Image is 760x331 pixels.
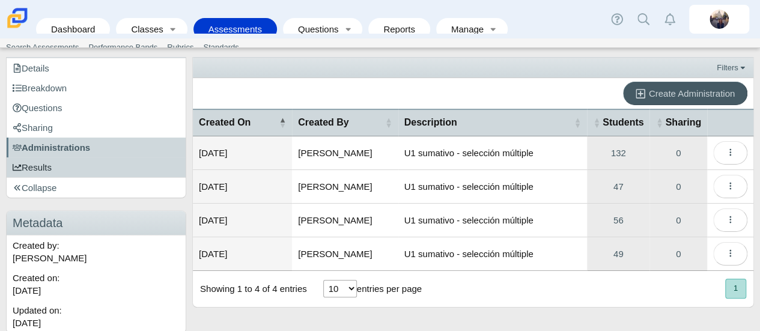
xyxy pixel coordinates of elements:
span: Description [404,116,571,129]
td: U1 sumativo - selección múltiple [398,237,587,271]
span: Students [603,116,643,129]
a: Classes [122,18,164,40]
a: Questions [7,98,186,118]
a: britta.barnhart.NdZ84j [689,5,749,34]
span: Created By : Activate to sort [385,117,392,129]
a: Administrations [7,138,186,157]
a: Manage Sharing [649,170,707,203]
a: Details [7,58,186,78]
span: Students : Activate to sort [593,117,600,129]
a: Manage [442,18,485,40]
span: Sharing : Activate to sort [655,117,663,129]
td: [DATE] [193,136,292,170]
span: Questions [13,103,62,113]
a: Reports [374,18,424,40]
span: Administrations [13,142,90,153]
td: U1 sumativo - selección múltiple [398,170,587,204]
img: Carmen School of Science & Technology [5,5,30,31]
div: Created on: [7,268,186,300]
span: Sharing [665,116,701,129]
td: [DATE] [193,204,292,237]
a: Rubrics [162,38,198,56]
div: Created by: [PERSON_NAME] [7,235,186,268]
a: View Participants [587,237,649,270]
span: Created On : Activate to invert sorting [279,117,286,129]
span: Sharing [13,123,53,133]
span: Details [13,63,49,73]
nav: pagination [724,279,746,299]
a: Collapse [7,178,186,198]
td: [PERSON_NAME] [292,170,398,204]
span: Created By [298,116,382,129]
a: Alerts [657,6,683,32]
a: Assessments [199,18,271,40]
h3: Metadata [7,211,186,235]
a: View Participants [587,136,649,169]
a: Toggle expanded [165,18,181,40]
span: Created On [199,116,276,129]
button: More options [713,208,747,232]
a: Performance Bands [84,38,162,56]
a: Toggle expanded [485,18,502,40]
a: Carmen School of Science & Technology [5,22,30,32]
td: [PERSON_NAME] [292,237,398,271]
a: Create Administration [623,82,747,105]
td: U1 sumativo - selección múltiple [398,136,587,170]
span: Collapse [13,183,56,193]
td: U1 sumativo - selección múltiple [398,204,587,237]
button: More options [713,141,747,165]
a: Breakdown [7,78,186,98]
button: 1 [725,279,746,299]
a: Manage Sharing [649,237,707,270]
a: Search Assessments [1,38,84,56]
button: More options [713,175,747,198]
div: Showing 1 to 4 of 4 entries [193,271,307,307]
a: Standards [198,38,243,56]
span: Create Administration [649,88,735,99]
span: Results [13,162,52,172]
span: Breakdown [13,83,67,93]
a: View Participants [587,170,649,203]
a: Sharing [7,118,186,138]
td: [PERSON_NAME] [292,204,398,237]
time: Oct 11, 2022 at 7:12 PM [13,318,41,328]
a: Toggle expanded [339,18,356,40]
a: Questions [289,18,339,40]
button: More options [713,242,747,266]
td: [DATE] [193,237,292,271]
time: Oct 11, 2022 at 6:48 PM [13,285,41,296]
span: Description : Activate to sort [574,117,581,129]
a: Manage Sharing [649,204,707,237]
a: Filters [714,62,750,74]
img: britta.barnhart.NdZ84j [710,10,729,29]
a: Dashboard [42,18,104,40]
td: [DATE] [193,170,292,204]
td: [PERSON_NAME] [292,136,398,170]
a: Results [7,157,186,177]
a: View Participants [587,204,649,237]
a: Manage Sharing [649,136,707,169]
label: entries per page [357,284,422,294]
